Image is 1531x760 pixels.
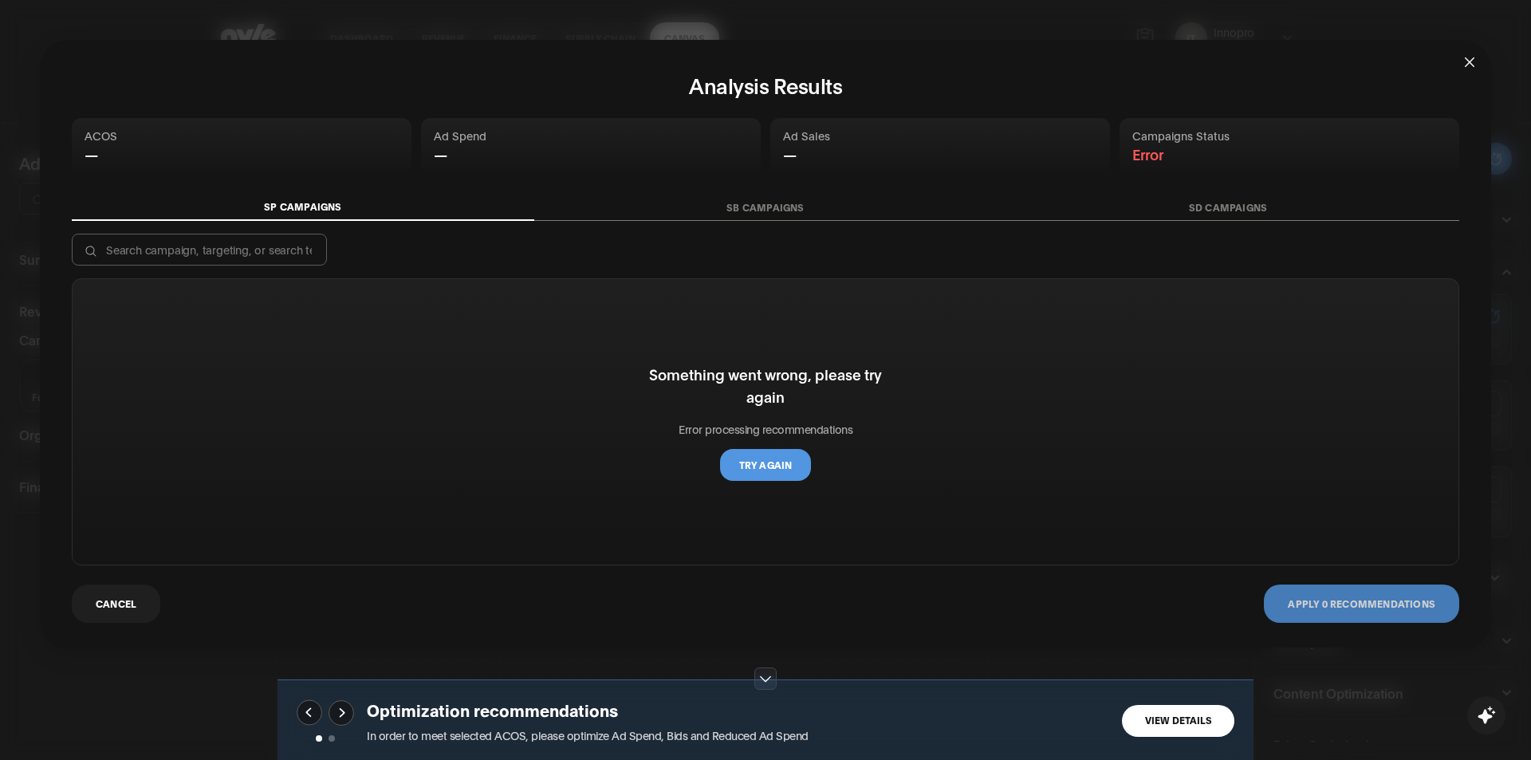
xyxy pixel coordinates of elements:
[72,194,534,221] button: SP Campaigns
[367,727,1109,743] p: In order to meet selected ACOS, please optimize Ad Spend, Bids and Reduced Ad Spend
[72,72,1459,99] h2: Analysis Results
[85,143,399,165] div: —
[85,128,399,143] div: ACOS
[316,735,322,742] button: Go to slide 1
[72,585,160,623] button: Cancel
[632,363,899,408] h3: Something went wrong, please try again
[434,128,748,143] div: Ad Spend
[679,421,852,437] p: Error processing recommendations
[720,449,812,481] button: Try again
[104,241,313,258] input: Search campaign, targeting, or search term...
[329,735,335,742] button: Go to slide 2
[1448,40,1491,83] button: Close
[329,699,354,726] button: Next slide
[534,195,997,221] button: SB Campaigns
[1132,128,1446,143] div: Campaigns Status
[1264,585,1459,623] button: Apply 0 recommendations
[367,699,1109,720] h3: Optimization recommendations
[297,699,322,726] button: Previous slide
[434,143,748,165] div: —
[1463,56,1476,69] span: close
[1122,705,1234,737] button: View Details
[783,128,1097,143] div: Ad Sales
[1132,143,1446,165] div: Error
[997,195,1459,221] button: SD Campaigns
[783,143,1097,165] div: —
